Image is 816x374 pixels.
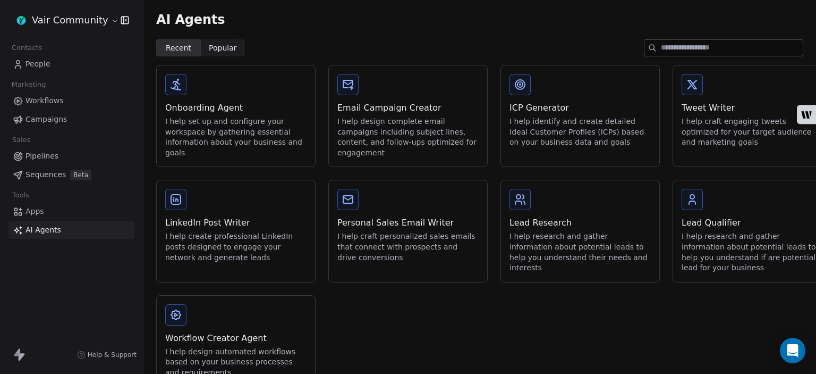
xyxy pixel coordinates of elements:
[7,77,50,93] span: Marketing
[25,169,66,180] span: Sequences
[25,151,58,162] span: Pipelines
[209,43,237,54] span: Popular
[15,14,28,27] img: VAIR%20LOGO%20PNG%20-%20Copy.png
[8,92,134,110] a: Workflows
[25,225,61,236] span: AI Agents
[25,206,44,217] span: Apps
[780,338,805,363] div: Open Intercom Messenger
[77,351,137,359] a: Help & Support
[165,332,307,345] div: Workflow Creator Agent
[8,166,134,184] a: SequencesBeta
[8,147,134,165] a: Pipelines
[165,231,307,263] div: I help create professional LinkedIn posts designed to engage your network and generate leads
[509,117,651,148] div: I help identify and create detailed Ideal Customer Profiles (ICPs) based on your business data an...
[337,117,479,158] div: I help design complete email campaigns including subject lines, content, and follow-ups optimized...
[337,102,479,114] div: Email Campaign Creator
[8,111,134,128] a: Campaigns
[509,102,651,114] div: ICP Generator
[8,221,134,239] a: AI Agents
[8,203,134,220] a: Apps
[7,132,35,148] span: Sales
[32,13,108,27] span: Vair Community
[25,95,64,106] span: Workflows
[337,217,479,229] div: Personal Sales Email Writer
[70,170,91,180] span: Beta
[7,40,47,56] span: Contacts
[25,59,50,70] span: People
[25,114,67,125] span: Campaigns
[509,231,651,273] div: I help research and gather information about potential leads to help you understand their needs a...
[337,231,479,263] div: I help craft personalized sales emails that connect with prospects and drive conversions
[165,102,307,114] div: Onboarding Agent
[7,187,33,203] span: Tools
[88,351,137,359] span: Help & Support
[8,55,134,73] a: People
[165,217,307,229] div: LinkedIn Post Writer
[156,12,225,28] span: AI Agents
[509,217,651,229] div: Lead Research
[13,11,113,29] button: Vair Community
[165,117,307,158] div: I help set up and configure your workspace by gathering essential information about your business...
